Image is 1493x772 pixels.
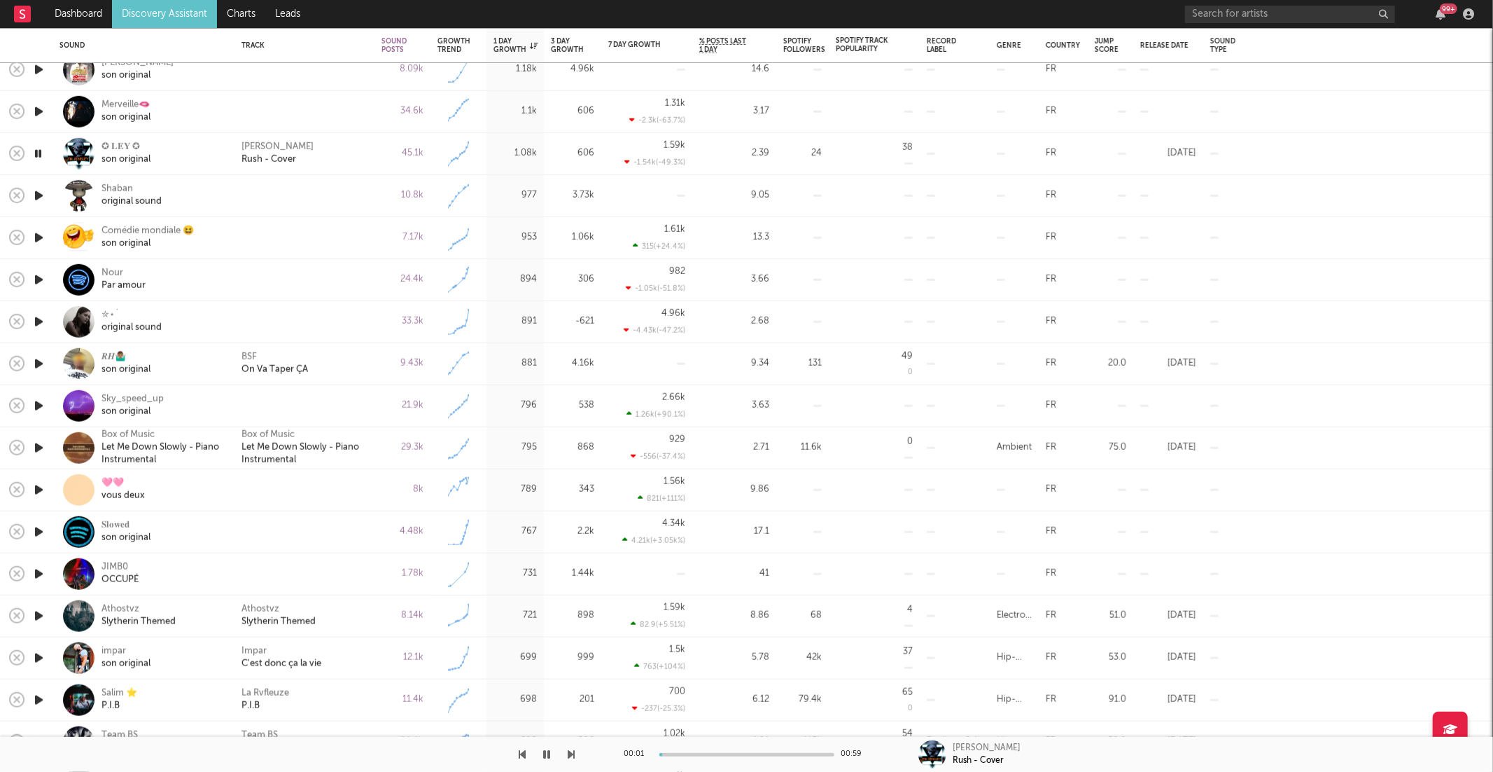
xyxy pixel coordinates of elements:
a: Athostvz [241,603,279,616]
div: FR [1046,271,1056,288]
div: FR [1046,103,1056,120]
div: 34.6k [381,103,423,120]
div: [PERSON_NAME] [101,57,174,69]
div: 606 [551,145,594,162]
div: 0 [908,705,913,712]
div: impar [101,645,150,658]
a: On Va Taper ÇA [241,364,308,376]
div: 0 [908,368,913,376]
div: FR [1046,691,1056,708]
div: 767 [493,523,537,540]
div: 4.96k [551,61,594,78]
div: 763 ( +104 % ) [634,662,685,671]
div: -1.54k ( -49.3 % ) [624,158,685,167]
div: FR [1046,61,1056,78]
div: 0 [907,437,913,446]
div: 7 Day Growth [608,41,664,49]
div: 795 [493,439,537,456]
div: 868 [551,439,594,456]
div: 29.3k [381,439,423,456]
div: son original [101,69,174,82]
a: NourPar amour [101,267,146,292]
div: Hip-Hop/Rap [997,649,1032,666]
div: 20.0 [1095,355,1126,372]
a: Impar [241,645,267,658]
a: Merveille🫦son original [101,99,150,124]
div: FR [1046,187,1056,204]
div: 8.86 [699,607,769,624]
div: OCCUPÉ [101,574,139,586]
div: 65 [902,687,913,696]
div: son original [101,237,194,250]
div: Merveille🫦 [101,99,150,111]
div: Rush - Cover [241,153,296,166]
div: 898 [551,607,594,624]
div: 3.66 [699,271,769,288]
div: 99 + [1440,4,1457,14]
div: 700 [669,687,685,696]
div: 68 [783,607,822,624]
div: son original [101,364,150,376]
div: 1.61k [664,225,685,234]
a: Team BS [241,729,278,742]
div: [DATE] [1140,691,1196,708]
div: Ambient [997,439,1032,456]
div: Hip-Hop/Rap [997,733,1032,750]
div: 45.1k [381,145,423,162]
a: Slytherin Themed [241,616,316,628]
div: 606 [551,103,594,120]
span: % Posts Last 1 Day [699,37,748,54]
div: P.I.B [101,700,137,712]
div: Sound [59,41,220,50]
div: son original [101,406,164,418]
div: vous deux [101,490,145,502]
a: 🩷🩷vous deux [101,477,145,502]
a: [PERSON_NAME] [241,141,314,153]
div: Jump Score [1095,37,1119,54]
div: 1.91 [699,733,769,750]
div: 201 [551,691,594,708]
div: FR [1046,523,1056,540]
div: JIMB0 [101,561,139,574]
div: 538 [551,397,594,414]
div: 49 [902,351,913,360]
div: 𝐒𝐥𝐨𝐰𝐞𝐝 [101,519,150,532]
a: AthostvzSlytherin Themed [101,603,176,628]
div: FR [1046,397,1056,414]
a: La Rvfleuze [241,687,289,700]
div: 1.08k [493,145,537,162]
div: 2.2k [551,523,594,540]
div: Country [1046,41,1080,50]
div: Athostvz [101,603,176,616]
div: 698 [493,691,537,708]
div: 12.1k [381,649,423,666]
div: 3.17 [699,103,769,120]
div: 3.73k [551,187,594,204]
div: 14.6 [699,61,769,78]
div: Box of Music [101,429,224,441]
div: 1.26k ( +90.1 % ) [626,410,685,419]
div: 1.18k [493,61,537,78]
div: son original [101,111,150,124]
div: 11.6k [783,439,822,456]
div: 00:01 [624,746,652,763]
div: 9.43k [381,355,423,372]
div: Sound Posts [381,37,407,54]
div: -2.3k ( -63.7 % ) [629,116,685,125]
div: 698 [493,733,537,750]
div: P.I.B [241,700,260,712]
div: Let Me Down Slowly - Piano Instrumental [101,441,224,467]
div: 9.34 [699,355,769,372]
div: Hip-Hop/Rap [997,691,1032,708]
div: FR [1046,313,1056,330]
div: 1 Day Growth [493,37,538,54]
div: 506 [551,733,594,750]
div: 9.86 [699,481,769,498]
div: 891 [493,313,537,330]
div: 1.59k [664,141,685,150]
div: son original [101,153,150,166]
a: Let Me Down Slowly - Piano Instrumental [241,441,367,467]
